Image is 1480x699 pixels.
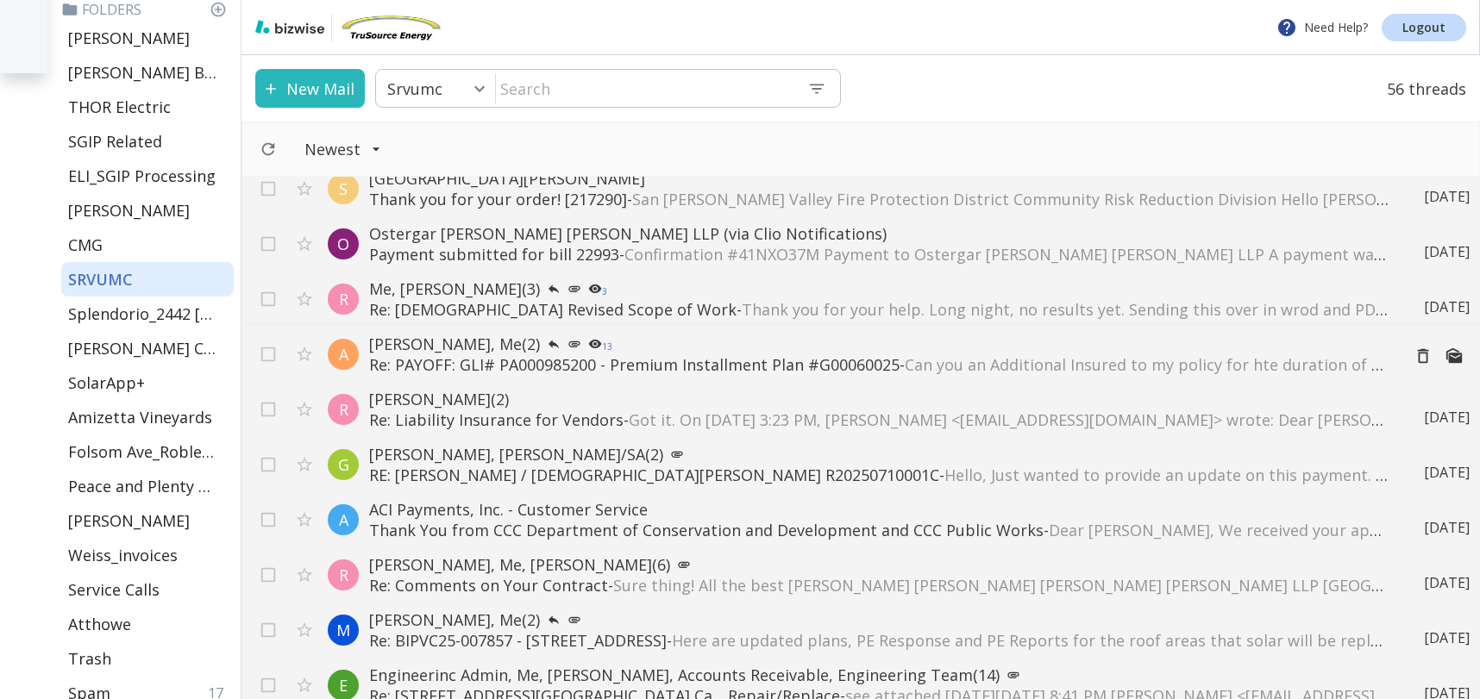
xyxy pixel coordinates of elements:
p: [DATE] [1424,573,1470,592]
div: THOR Electric [61,90,234,124]
p: R [339,565,348,585]
p: Atthowe [68,614,131,634]
input: Search [496,71,793,106]
p: ELI_SGIP Processing [68,165,216,186]
p: [DATE] [1424,628,1470,647]
p: [GEOGRAPHIC_DATA][PERSON_NAME] [369,168,1389,189]
p: R [339,399,348,420]
div: [PERSON_NAME] CPA Financial [61,331,234,365]
p: Need Help? [1276,17,1368,38]
p: 56 threads [1377,69,1466,108]
p: Me, [PERSON_NAME] (3) [369,278,1389,299]
p: [DATE] [1424,297,1470,316]
p: [PERSON_NAME], [PERSON_NAME]/SA (2) [369,444,1389,465]
p: O [337,234,349,254]
button: 3 [581,278,614,299]
div: [PERSON_NAME] [61,193,234,228]
p: Re: [DEMOGRAPHIC_DATA] Revised Scope of Work - [369,299,1389,320]
p: Weiss_invoices [68,545,178,565]
p: A [339,344,348,365]
p: [DATE] [1424,408,1470,427]
div: SolarApp+ [61,365,234,400]
div: Folsom Ave_Robleto [61,434,234,469]
p: [PERSON_NAME] [68,200,190,221]
img: bizwise [255,20,324,34]
p: CMG [68,234,103,255]
p: SGIP Related [68,131,162,152]
p: 13 [602,342,612,351]
p: Ostergar [PERSON_NAME] [PERSON_NAME] LLP (via Clio Notifications) [369,223,1389,244]
div: Service Calls [61,572,234,607]
p: E [339,675,348,696]
div: [PERSON_NAME] [61,503,234,538]
p: [DATE] [1424,518,1470,537]
button: Filter [287,130,398,168]
p: SolarApp+ [68,372,145,393]
p: Re: PAYOFF: GLI# PA000985200 - Premium Installment Plan #G00060025 - [369,354,1387,375]
p: Amizetta Vineyards [68,407,212,428]
p: [PERSON_NAME], Me, [PERSON_NAME] (6) [369,554,1389,575]
div: SGIP Related [61,124,234,159]
p: [DATE] [1424,463,1470,482]
p: Service Calls [68,579,160,600]
p: [PERSON_NAME] Batteries [68,62,216,83]
a: Logout [1382,14,1466,41]
div: Atthowe [61,607,234,641]
p: Re: Comments on Your Contract - [369,575,1389,596]
img: TruSource Energy, Inc. [339,14,442,41]
p: Re: BIPVC25-007857 - [STREET_ADDRESS] - [369,630,1389,651]
p: [PERSON_NAME] [68,510,190,531]
div: SRVUMC [61,262,234,296]
p: R [339,289,348,309]
p: M [336,620,350,640]
p: RE: [PERSON_NAME] / [DEMOGRAPHIC_DATA][PERSON_NAME] R20250710001C - [369,465,1389,485]
button: Refresh [253,134,284,165]
p: Peace and Plenty Farms [68,476,216,496]
div: Weiss_invoices [61,538,234,572]
button: 13 [581,334,619,354]
div: Trash [61,641,234,676]
button: New Mail [255,69,365,108]
div: ELI_SGIP Processing [61,159,234,193]
div: Peace and Plenty Farms [61,469,234,503]
p: Engineerinc Admin, Me, [PERSON_NAME], Accounts Receivable, Engineering Team (14) [369,665,1389,685]
p: THOR Electric [68,97,171,117]
p: SRVUMC [68,269,133,290]
p: Logout [1402,22,1446,34]
p: Trash [68,648,111,669]
div: Splendorio_2442 [GEOGRAPHIC_DATA] [61,296,234,331]
p: Thank you for your order! [217290] - [369,189,1389,209]
p: A [339,509,348,530]
p: [PERSON_NAME] [68,28,190,48]
p: ACI Payments, Inc. - Customer Service [369,499,1389,520]
p: [DATE] [1424,242,1470,261]
div: CMG [61,228,234,262]
p: G [338,454,349,475]
button: Move to Trash [1408,340,1439,371]
p: Srvumc [387,78,442,99]
p: [PERSON_NAME], Me (2) [369,609,1389,630]
p: Thank You from CCC Department of Conservation and Development and CCC Public Works - [369,520,1389,540]
p: 3 [602,287,607,296]
p: [PERSON_NAME], Me (2) [369,334,1387,354]
p: Re: Liability Insurance for Vendors - [369,409,1389,430]
p: [PERSON_NAME] (2) [369,389,1389,409]
p: Folsom Ave_Robleto [68,441,216,462]
button: Mark as Unread [1439,340,1470,371]
div: [PERSON_NAME] [61,21,234,55]
p: [DATE] [1424,187,1470,206]
div: [PERSON_NAME] Batteries [61,55,234,90]
p: Splendorio_2442 [GEOGRAPHIC_DATA] [68,303,216,324]
p: Payment submitted for bill 22993 - [369,244,1389,265]
div: Amizetta Vineyards [61,400,234,434]
p: S [339,178,348,199]
p: [PERSON_NAME] CPA Financial [68,338,216,359]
